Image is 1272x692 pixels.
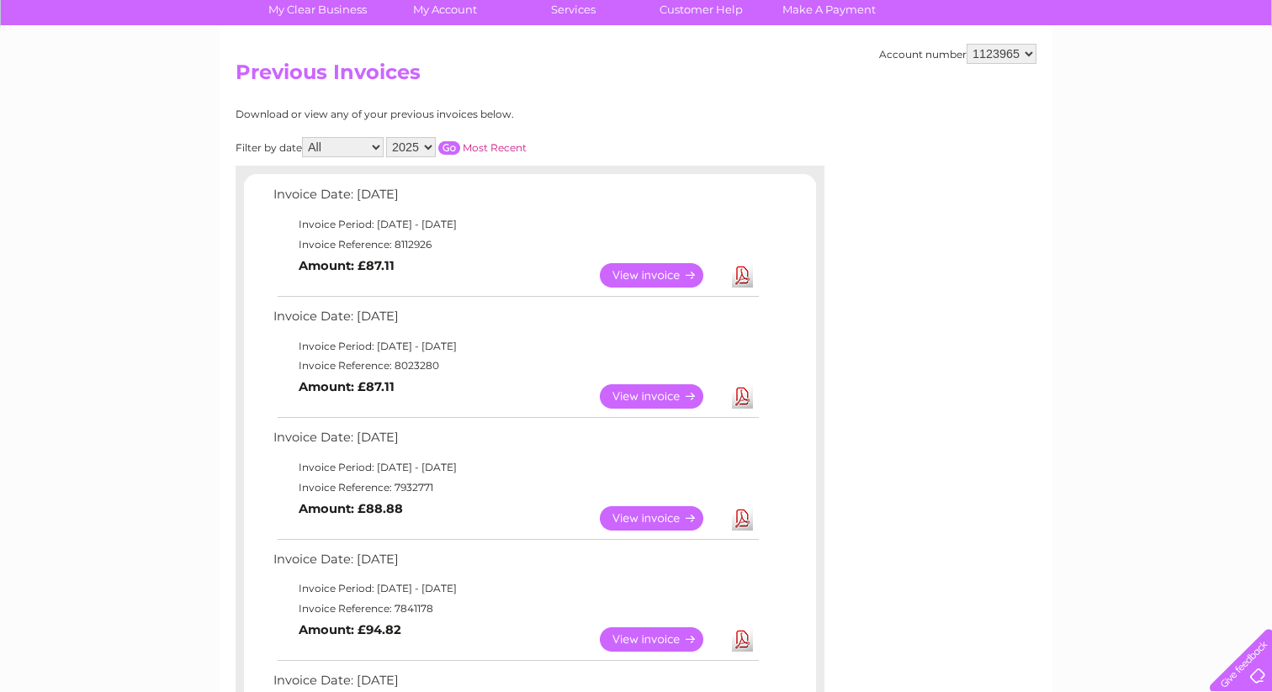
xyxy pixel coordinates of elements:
a: 0333 014 3131 [955,8,1071,29]
b: Amount: £87.11 [299,258,395,273]
a: Download [732,506,753,531]
td: Invoice Reference: 8112926 [269,235,761,255]
a: View [600,506,723,531]
a: Contact [1160,71,1201,84]
a: Log out [1216,71,1256,84]
div: Clear Business is a trading name of Verastar Limited (registered in [GEOGRAPHIC_DATA] No. 3667643... [240,9,1035,82]
a: Download [732,627,753,652]
td: Invoice Date: [DATE] [269,426,761,457]
a: Most Recent [463,141,527,154]
td: Invoice Reference: 8023280 [269,356,761,376]
td: Invoice Reference: 7841178 [269,599,761,619]
div: Filter by date [236,137,677,157]
td: Invoice Date: [DATE] [269,183,761,214]
a: Telecoms [1065,71,1116,84]
div: Account number [879,44,1036,64]
td: Invoice Date: [DATE] [269,548,761,579]
td: Invoice Date: [DATE] [269,305,761,336]
a: Blog [1126,71,1150,84]
a: View [600,384,723,409]
b: Amount: £94.82 [299,622,401,637]
td: Invoice Period: [DATE] - [DATE] [269,578,761,599]
a: View [600,627,723,652]
img: logo.png [45,44,130,95]
td: Invoice Period: [DATE] - [DATE] [269,214,761,235]
b: Amount: £88.88 [299,501,403,516]
div: Download or view any of your previous invoices below. [236,108,677,120]
a: Download [732,263,753,288]
td: Invoice Reference: 7932771 [269,478,761,498]
b: Amount: £87.11 [299,379,395,394]
h2: Previous Invoices [236,61,1036,92]
td: Invoice Period: [DATE] - [DATE] [269,457,761,478]
a: Energy [1018,71,1055,84]
a: View [600,263,723,288]
td: Invoice Period: [DATE] - [DATE] [269,336,761,357]
a: Water [976,71,1008,84]
a: Download [732,384,753,409]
